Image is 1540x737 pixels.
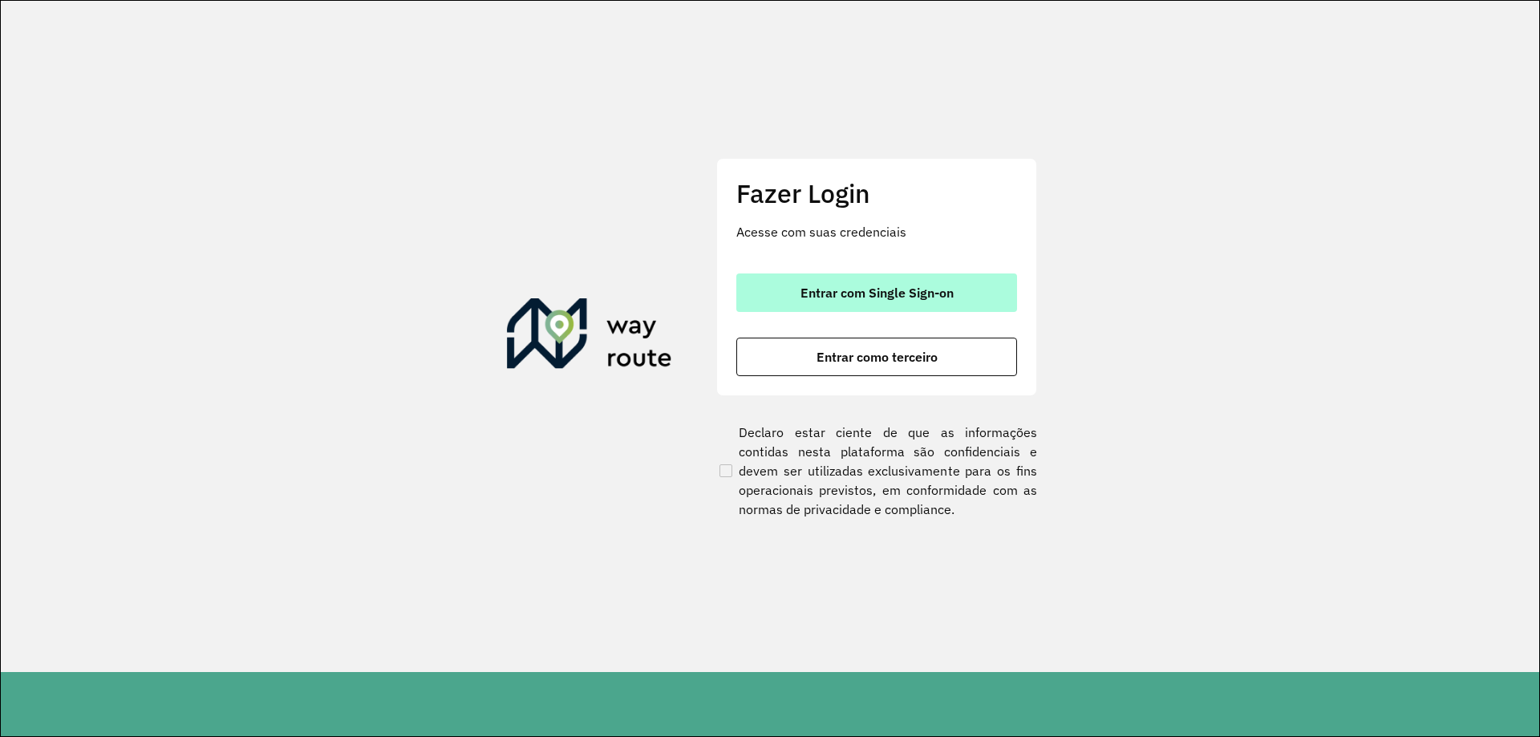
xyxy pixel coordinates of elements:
h2: Fazer Login [736,178,1017,209]
button: button [736,273,1017,312]
button: button [736,338,1017,376]
span: Entrar como terceiro [817,350,938,363]
p: Acesse com suas credenciais [736,222,1017,241]
label: Declaro estar ciente de que as informações contidas nesta plataforma são confidenciais e devem se... [716,423,1037,519]
img: Roteirizador AmbevTech [507,298,672,375]
span: Entrar com Single Sign-on [800,286,954,299]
